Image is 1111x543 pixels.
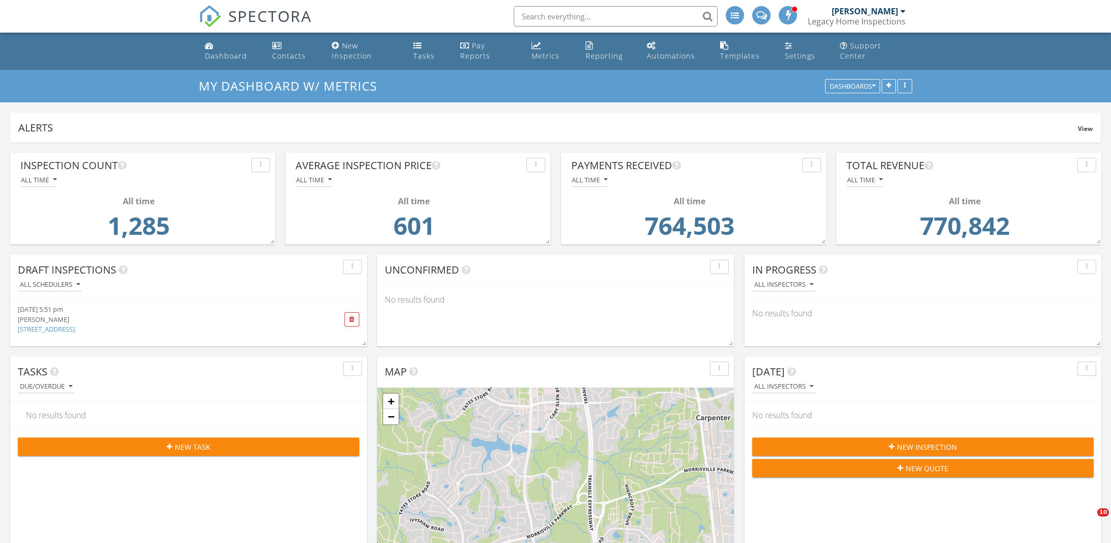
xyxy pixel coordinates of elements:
[23,207,254,250] td: 1285
[20,281,80,288] div: All schedulers
[409,37,448,66] a: Tasks
[18,305,302,334] a: [DATE] 5:51 pm [PERSON_NAME] [STREET_ADDRESS]
[754,383,813,390] div: All Inspectors
[850,195,1080,207] div: All time
[720,51,760,61] div: Templates
[18,121,1078,134] div: Alerts
[647,51,695,61] div: Automations
[201,37,260,66] a: Dashboard
[571,158,798,173] div: Payments Received
[268,37,320,66] a: Contacts
[377,286,734,313] div: No results found
[586,51,623,61] div: Reporting
[18,315,302,324] div: [PERSON_NAME]
[199,14,312,35] a: SPECTORA
[832,6,898,16] div: [PERSON_NAME]
[897,442,957,452] span: New Inspection
[332,41,372,61] div: New Inspection
[18,305,302,314] div: [DATE] 5:51 pm
[383,394,399,409] a: Zoom in
[21,176,57,183] div: All time
[847,158,1073,173] div: Total Revenue
[527,37,574,66] a: Metrics
[836,37,910,66] a: Support Center
[299,195,529,207] div: All time
[825,79,880,94] button: Dashboards
[205,51,247,61] div: Dashboard
[20,173,57,187] button: All time
[228,5,312,26] span: SPECTORA
[18,365,47,378] span: Tasks
[1078,124,1093,133] span: View
[18,380,74,394] button: Due/Overdue
[1076,508,1101,533] iframe: Intercom live chat
[514,6,718,26] input: Search everything...
[413,51,435,61] div: Tasks
[18,324,75,334] a: [STREET_ADDRESS]
[23,195,254,207] div: All time
[383,409,399,424] a: Zoom out
[456,37,519,66] a: Pay Reports
[20,383,72,390] div: Due/Overdue
[296,158,522,173] div: Average Inspection Price
[1097,508,1109,517] span: 10
[574,195,805,207] div: All time
[272,51,306,61] div: Contacts
[18,263,116,277] span: Draft Inspections
[752,380,815,394] button: All Inspectors
[299,207,529,250] td: 600.81
[716,37,773,66] a: Templates
[18,401,359,429] div: No results found
[328,37,401,66] a: New Inspection
[847,176,883,183] div: All time
[18,278,82,292] button: All schedulers
[18,438,359,456] button: New Task
[199,77,386,94] a: My Dashboard w/ Metrics
[460,41,490,61] div: Pay Reports
[574,207,805,250] td: 764503.42
[532,51,560,61] div: Metrics
[850,207,1080,250] td: 770841.77
[752,438,1094,456] button: New Inspection
[754,281,813,288] div: All Inspectors
[296,173,332,187] button: All time
[571,173,608,187] button: All time
[296,176,332,183] div: All time
[906,463,948,474] span: New Quote
[385,365,407,378] span: Map
[752,278,815,292] button: All Inspectors
[830,83,876,90] div: Dashboards
[745,300,1101,327] div: No results found
[581,37,634,66] a: Reporting
[752,459,1094,477] button: New Quote
[752,365,785,378] span: [DATE]
[840,41,881,61] div: Support Center
[745,401,1101,429] div: No results found
[752,263,816,277] span: In Progress
[20,158,247,173] div: Inspection Count
[175,442,210,452] span: New Task
[781,37,828,66] a: Settings
[572,176,607,183] div: All time
[785,51,815,61] div: Settings
[643,37,708,66] a: Automations (Advanced)
[808,16,906,26] div: Legacy Home Inspections
[847,173,883,187] button: All time
[385,263,459,277] span: Unconfirmed
[199,5,221,28] img: The Best Home Inspection Software - Spectora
